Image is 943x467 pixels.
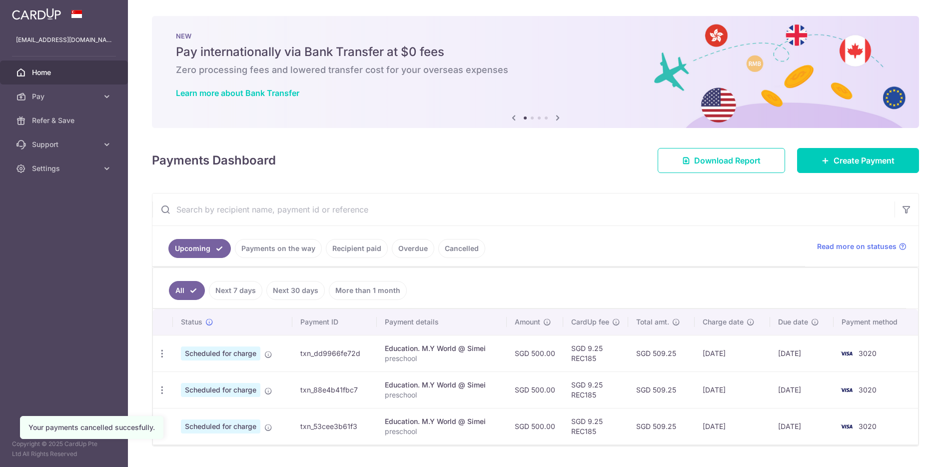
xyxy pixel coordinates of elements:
span: Due date [778,317,808,327]
a: Create Payment [797,148,919,173]
p: NEW [176,32,895,40]
td: SGD 509.25 [628,371,695,408]
img: Bank Card [837,420,857,432]
p: [EMAIL_ADDRESS][DOMAIN_NAME] [16,35,112,45]
h5: Pay internationally via Bank Transfer at $0 fees [176,44,895,60]
td: txn_88e4b41fbc7 [292,371,377,408]
td: [DATE] [695,408,770,444]
a: Learn more about Bank Transfer [176,88,299,98]
span: Scheduled for charge [181,346,260,360]
th: Payment details [377,309,507,335]
td: txn_dd9966fe72d [292,335,377,371]
td: SGD 500.00 [507,408,563,444]
iframe: Opens a widget where you can find more information [879,437,933,462]
td: SGD 500.00 [507,335,563,371]
span: Total amt. [636,317,669,327]
td: SGD 9.25 REC185 [563,408,628,444]
p: preschool [385,353,499,363]
span: Pay [32,91,98,101]
p: preschool [385,426,499,436]
input: Search by recipient name, payment id or reference [152,193,895,225]
img: Bank Card [837,384,857,396]
h4: Payments Dashboard [152,151,276,169]
span: Support [32,139,98,149]
span: Read more on statuses [817,241,897,251]
span: Settings [32,163,98,173]
td: [DATE] [695,371,770,408]
td: txn_53cee3b61f3 [292,408,377,444]
a: Download Report [658,148,785,173]
a: Overdue [392,239,434,258]
span: Scheduled for charge [181,419,260,433]
a: Read more on statuses [817,241,907,251]
td: SGD 9.25 REC185 [563,335,628,371]
td: [DATE] [770,408,834,444]
a: Upcoming [168,239,231,258]
a: All [169,281,205,300]
a: Recipient paid [326,239,388,258]
img: Bank Card [837,347,857,359]
div: Education. M.Y World @ Simei [385,416,499,426]
span: Charge date [703,317,744,327]
span: 3020 [859,349,877,357]
h6: Zero processing fees and lowered transfer cost for your overseas expenses [176,64,895,76]
span: Scheduled for charge [181,383,260,397]
td: SGD 500.00 [507,371,563,408]
span: Amount [515,317,540,327]
span: CardUp fee [571,317,609,327]
a: Next 7 days [209,281,262,300]
div: Education. M.Y World @ Simei [385,343,499,353]
span: Refer & Save [32,115,98,125]
div: Your payments cancelled succesfully. [28,422,155,432]
td: [DATE] [695,335,770,371]
span: Status [181,317,202,327]
td: [DATE] [770,335,834,371]
img: CardUp [12,8,61,20]
span: Create Payment [834,154,895,166]
a: Next 30 days [266,281,325,300]
span: 3020 [859,385,877,394]
span: 3020 [859,422,877,430]
img: Bank transfer banner [152,16,919,128]
div: Education. M.Y World @ Simei [385,380,499,390]
a: Payments on the way [235,239,322,258]
th: Payment method [834,309,918,335]
a: More than 1 month [329,281,407,300]
p: preschool [385,390,499,400]
td: SGD 509.25 [628,335,695,371]
td: SGD 9.25 REC185 [563,371,628,408]
td: [DATE] [770,371,834,408]
th: Payment ID [292,309,377,335]
td: SGD 509.25 [628,408,695,444]
span: Home [32,67,98,77]
a: Cancelled [438,239,485,258]
span: Download Report [694,154,761,166]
